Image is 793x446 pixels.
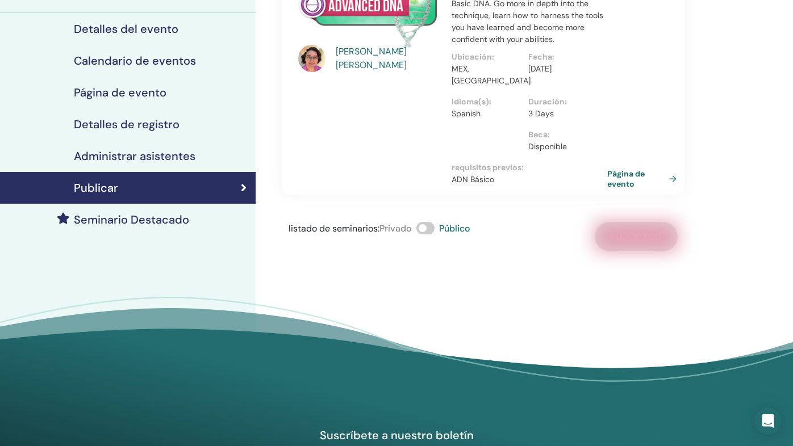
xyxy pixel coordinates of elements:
p: Ubicación : [452,51,521,63]
p: 3 Days [528,108,598,120]
span: listado de seminarios : [289,222,379,234]
p: Duración : [528,96,598,108]
h4: Seminario Destacado [74,213,189,226]
h4: Detalles del evento [74,22,178,36]
a: [PERSON_NAME] [PERSON_NAME] [336,45,441,72]
span: Privado [379,222,412,234]
p: Disponible [528,141,598,153]
h4: Detalles de registro [74,117,180,131]
p: [DATE] [528,63,598,75]
p: ADN Básico [452,174,606,186]
img: default.jpg [298,45,325,72]
h4: Calendario de eventos [74,54,196,68]
a: Página de evento [607,169,681,189]
div: Open Intercom Messenger [754,407,782,435]
p: Beca : [528,129,598,141]
p: Idioma(s) : [452,96,521,108]
h4: Publicar [74,181,118,195]
p: Fecha : [528,51,598,63]
h4: Administrar asistentes [74,149,195,163]
h4: Suscríbete a nuestro boletín [265,428,528,443]
h4: Página de evento [74,86,166,99]
p: requisitos previos : [452,162,606,174]
p: MEX, [GEOGRAPHIC_DATA] [452,63,521,87]
p: Spanish [452,108,521,120]
span: Público [439,222,470,234]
